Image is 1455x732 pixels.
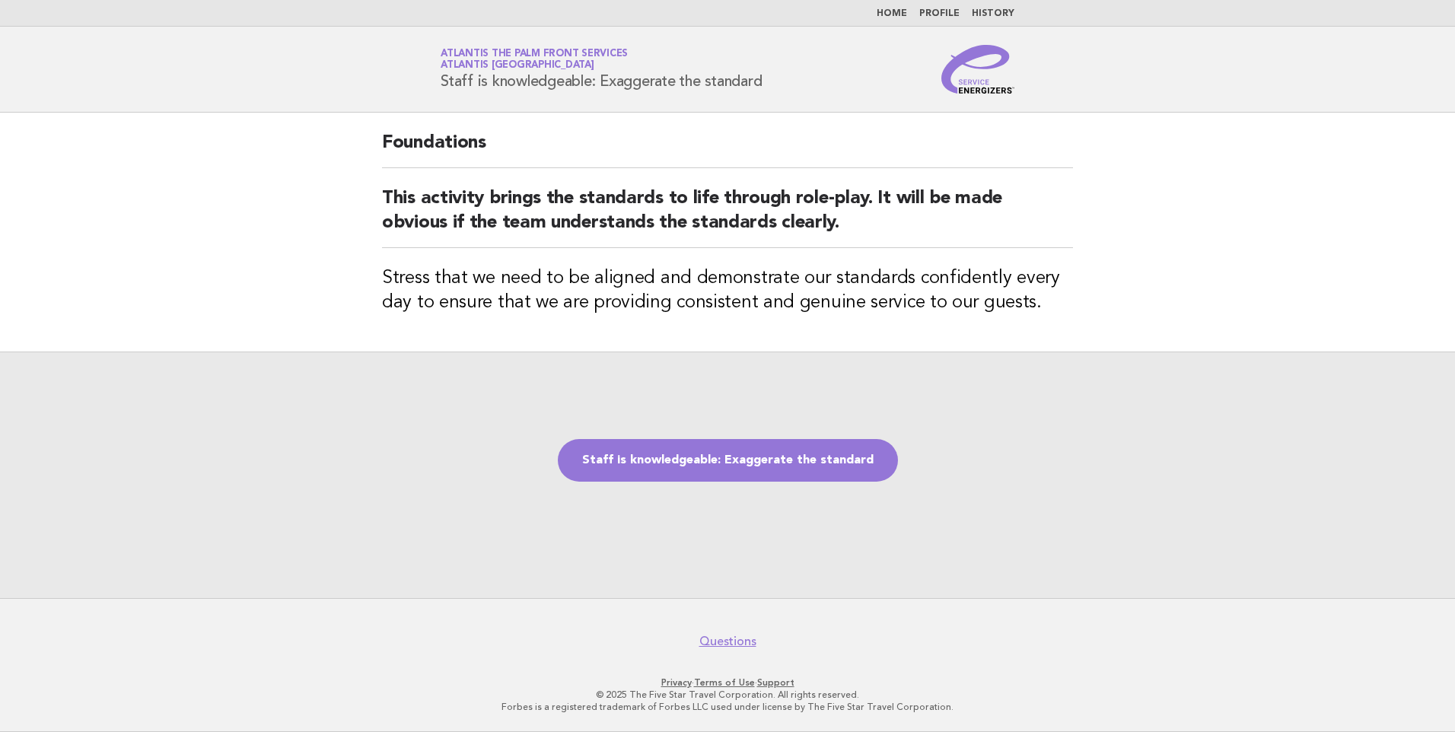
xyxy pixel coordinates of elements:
img: Service Energizers [941,45,1014,94]
a: Privacy [661,677,692,688]
a: Home [877,9,907,18]
p: · · [262,676,1193,689]
a: Atlantis The Palm Front ServicesAtlantis [GEOGRAPHIC_DATA] [441,49,628,70]
a: History [972,9,1014,18]
a: Staff is knowledgeable: Exaggerate the standard [558,439,898,482]
span: Atlantis [GEOGRAPHIC_DATA] [441,61,594,71]
p: Forbes is a registered trademark of Forbes LLC used under license by The Five Star Travel Corpora... [262,701,1193,713]
a: Questions [699,634,756,649]
h2: Foundations [382,131,1073,168]
a: Terms of Use [694,677,755,688]
h2: This activity brings the standards to life through role-play. It will be made obvious if the team... [382,186,1073,248]
a: Support [757,677,794,688]
p: © 2025 The Five Star Travel Corporation. All rights reserved. [262,689,1193,701]
h1: Staff is knowledgeable: Exaggerate the standard [441,49,762,89]
a: Profile [919,9,960,18]
h3: Stress that we need to be aligned and demonstrate our standards confidently every day to ensure t... [382,266,1073,315]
